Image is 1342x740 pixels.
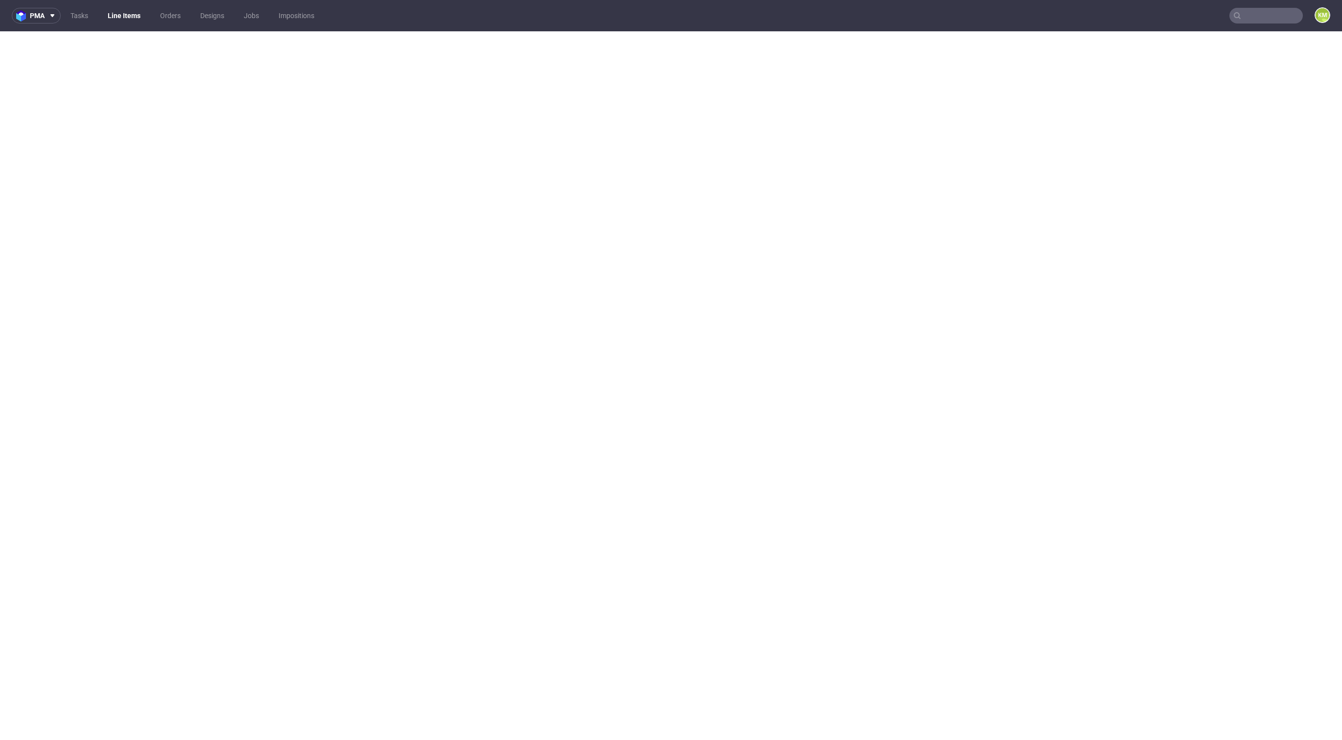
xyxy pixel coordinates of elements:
a: Designs [194,8,230,23]
a: Orders [154,8,187,23]
a: Jobs [238,8,265,23]
span: pma [30,12,45,19]
a: Tasks [65,8,94,23]
button: pma [12,8,61,23]
a: Impositions [273,8,320,23]
a: Line Items [102,8,146,23]
img: logo [16,10,30,22]
figcaption: KM [1316,8,1329,22]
